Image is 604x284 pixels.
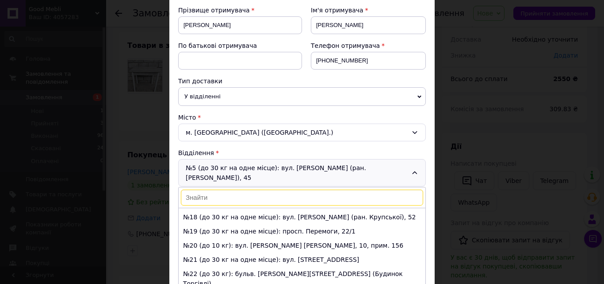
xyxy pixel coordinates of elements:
[311,7,363,14] span: Ім'я отримувача
[178,7,250,14] span: Прізвище отримувача
[181,190,423,206] input: Знайти
[178,113,426,122] div: Місто
[178,78,222,85] span: Тип доставки
[179,210,425,224] li: №18 (до 30 кг на одне місце): вул. [PERSON_NAME] (ран. Крупської), 52
[178,42,257,49] span: По батькові отримувача
[179,238,425,253] li: №20 (до 10 кг): вул. [PERSON_NAME] [PERSON_NAME], 10, прим. 156
[179,224,425,238] li: №19 (до 30 кг на одне місце): просп. Перемоги, 22/1
[178,148,426,157] div: Відділення
[311,42,380,49] span: Телефон отримувача
[178,159,426,187] div: №5 (до 30 кг на одне місце): вул. [PERSON_NAME] (ран. [PERSON_NAME]), 45
[178,124,426,141] div: м. [GEOGRAPHIC_DATA] ([GEOGRAPHIC_DATA].)
[311,52,426,70] input: +380
[179,253,425,267] li: №21 (до 30 кг на одне місце): вул. [STREET_ADDRESS]
[178,87,426,106] span: У відділенні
